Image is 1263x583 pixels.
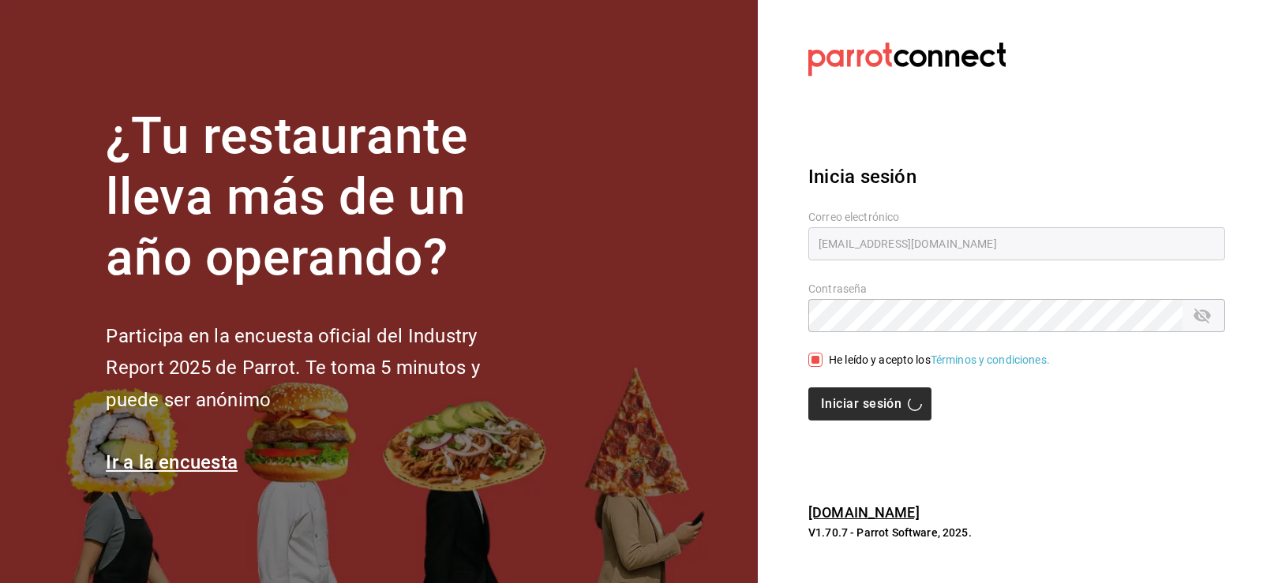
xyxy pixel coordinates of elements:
[808,283,1225,294] label: Contraseña
[808,211,1225,222] label: Correo electrónico
[829,352,1050,368] div: He leído y acepto los
[106,320,532,417] h2: Participa en la encuesta oficial del Industry Report 2025 de Parrot. Te toma 5 minutos y puede se...
[106,107,532,288] h1: ¿Tu restaurante lleva más de un año operando?
[808,227,1225,260] input: Ingresa tu correo electrónico
[808,163,1225,191] h3: Inicia sesión
[808,504,920,521] a: [DOMAIN_NAME]
[106,451,238,473] a: Ir a la encuesta
[808,525,1225,540] p: V1.70.7 - Parrot Software, 2025.
[931,353,1050,366] a: Términos y condiciones.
